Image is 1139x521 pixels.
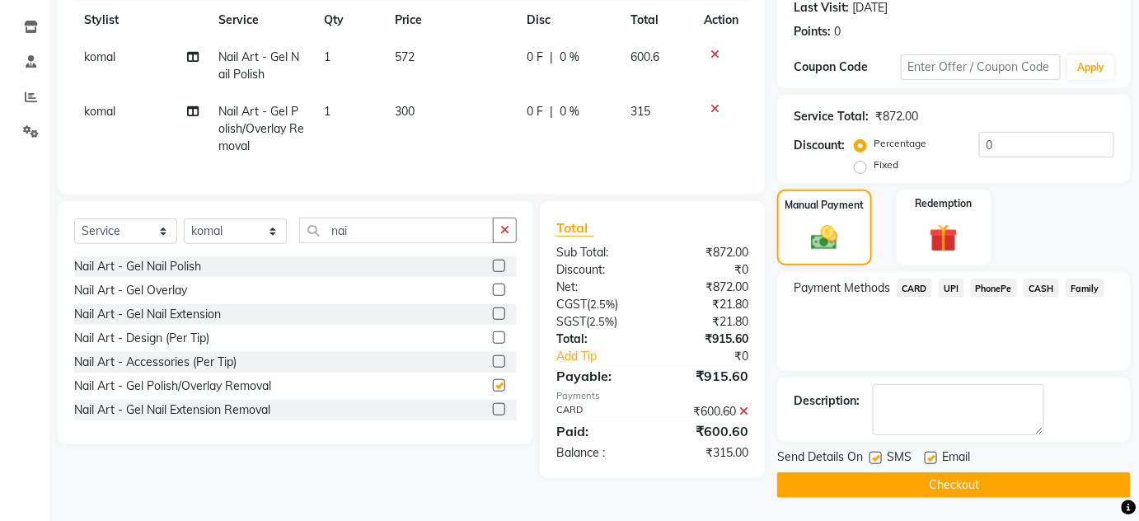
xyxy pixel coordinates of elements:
[74,330,209,347] div: Nail Art - Design (Per Tip)
[74,401,270,419] div: Nail Art - Gel Nail Extension Removal
[74,378,271,395] div: Nail Art - Gel Polish/Overlay Removal
[314,2,385,39] th: Qty
[794,59,901,76] div: Coupon Code
[794,108,869,125] div: Service Total:
[794,137,845,154] div: Discount:
[652,403,761,420] div: ₹600.60
[652,421,761,441] div: ₹600.60
[556,219,594,237] span: Total
[916,196,973,211] label: Redemption
[630,104,650,119] span: 315
[834,23,841,40] div: 0
[652,261,761,279] div: ₹0
[1066,279,1104,298] span: Family
[299,218,494,243] input: Search or Scan
[544,313,653,331] div: ( )
[324,49,330,64] span: 1
[652,331,761,348] div: ₹915.60
[942,448,970,469] span: Email
[694,2,748,39] th: Action
[794,392,860,410] div: Description:
[544,244,653,261] div: Sub Total:
[874,136,926,151] label: Percentage
[777,472,1131,498] button: Checkout
[544,261,653,279] div: Discount:
[74,354,237,371] div: Nail Art - Accessories (Per Tip)
[901,54,1062,80] input: Enter Offer / Coupon Code
[395,49,415,64] span: 572
[803,223,846,254] img: _cash.svg
[652,244,761,261] div: ₹872.00
[560,103,579,120] span: 0 %
[544,279,653,296] div: Net:
[209,2,315,39] th: Service
[652,279,761,296] div: ₹872.00
[218,104,304,153] span: Nail Art - Gel Polish/Overlay Removal
[887,448,912,469] span: SMS
[544,348,670,365] a: Add Tip
[670,348,761,365] div: ₹0
[1024,279,1059,298] span: CASH
[385,2,517,39] th: Price
[395,104,415,119] span: 300
[544,296,653,313] div: ( )
[544,331,653,348] div: Total:
[939,279,964,298] span: UPI
[652,296,761,313] div: ₹21.80
[556,297,587,312] span: CGST
[630,49,659,64] span: 600.6
[874,157,898,172] label: Fixed
[652,313,761,331] div: ₹21.80
[556,314,586,329] span: SGST
[589,315,614,328] span: 2.5%
[218,49,299,82] span: Nail Art - Gel Nail Polish
[1067,55,1114,80] button: Apply
[544,444,653,462] div: Balance :
[621,2,694,39] th: Total
[652,444,761,462] div: ₹315.00
[550,49,553,66] span: |
[527,103,543,120] span: 0 F
[897,279,932,298] span: CARD
[777,448,863,469] span: Send Details On
[550,103,553,120] span: |
[785,198,864,213] label: Manual Payment
[556,389,748,403] div: Payments
[74,2,209,39] th: Stylist
[875,108,918,125] div: ₹872.00
[560,49,579,66] span: 0 %
[544,421,653,441] div: Paid:
[84,104,115,119] span: komal
[794,279,890,297] span: Payment Methods
[324,104,330,119] span: 1
[84,49,115,64] span: komal
[544,403,653,420] div: CARD
[971,279,1018,298] span: PhonePe
[74,306,221,323] div: Nail Art - Gel Nail Extension
[921,221,967,256] img: _gift.svg
[544,366,653,386] div: Payable:
[794,23,831,40] div: Points:
[74,258,201,275] div: Nail Art - Gel Nail Polish
[517,2,621,39] th: Disc
[590,298,615,311] span: 2.5%
[652,366,761,386] div: ₹915.60
[527,49,543,66] span: 0 F
[74,282,187,299] div: Nail Art - Gel Overlay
